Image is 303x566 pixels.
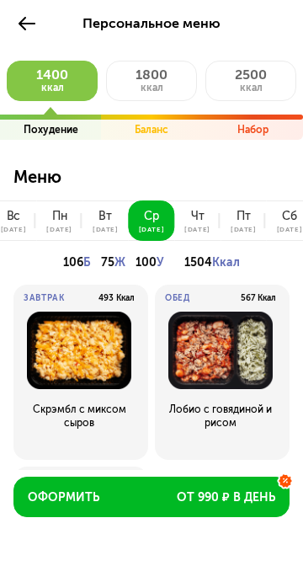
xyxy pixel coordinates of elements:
[205,61,296,101] button: 2500ккал
[46,226,72,232] div: [DATE]
[41,82,64,93] span: ккал
[63,251,91,275] p: 106
[177,489,275,506] span: от 990 ₽ в день
[101,251,125,275] p: 75
[141,82,163,93] span: ккал
[36,200,82,241] button: пн[DATE]
[1,226,27,232] div: [DATE]
[36,67,68,83] span: 1400
[114,255,125,270] span: Ж
[136,251,164,275] p: 100
[83,255,91,270] span: Б
[139,226,165,232] div: [DATE]
[240,82,263,93] span: ккал
[237,123,268,136] p: Набор
[174,200,221,241] button: чт[DATE]
[82,15,221,31] span: Персональное меню
[165,403,276,430] p: Лобио с говядиной и рисом
[212,255,240,270] span: Ккал
[52,210,67,223] div: пн
[7,210,21,223] div: вс
[184,251,240,275] p: 1504
[82,200,129,241] button: вт[DATE]
[237,210,251,223] div: пт
[221,200,267,241] button: пт[DATE]
[24,123,78,136] p: Похудение
[129,200,175,241] button: ср[DATE]
[24,312,135,389] img: Скрэмбл с миксом сыров
[106,61,197,101] button: 1800ккал
[282,210,297,223] div: сб
[231,226,257,232] div: [DATE]
[241,293,276,303] p: 567 Ккал
[93,226,119,232] div: [DATE]
[165,293,190,303] p: Обед
[235,67,267,83] span: 2500
[157,255,164,270] span: У
[144,210,159,223] div: ср
[165,312,276,389] img: Лобио с говядиной и рисом
[24,403,135,430] p: Скрэмбл с миксом сыров
[7,61,98,101] button: 1400ккал
[191,210,205,223] div: чт
[184,226,210,232] div: [DATE]
[98,293,135,303] p: 493 Ккал
[135,123,168,136] p: Баланс
[136,67,167,83] span: 1800
[98,210,112,223] div: вт
[13,167,290,200] p: Меню
[13,477,290,517] button: Оформитьот 990 ₽ в день
[24,293,65,303] p: Завтрак
[277,226,303,232] div: [DATE]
